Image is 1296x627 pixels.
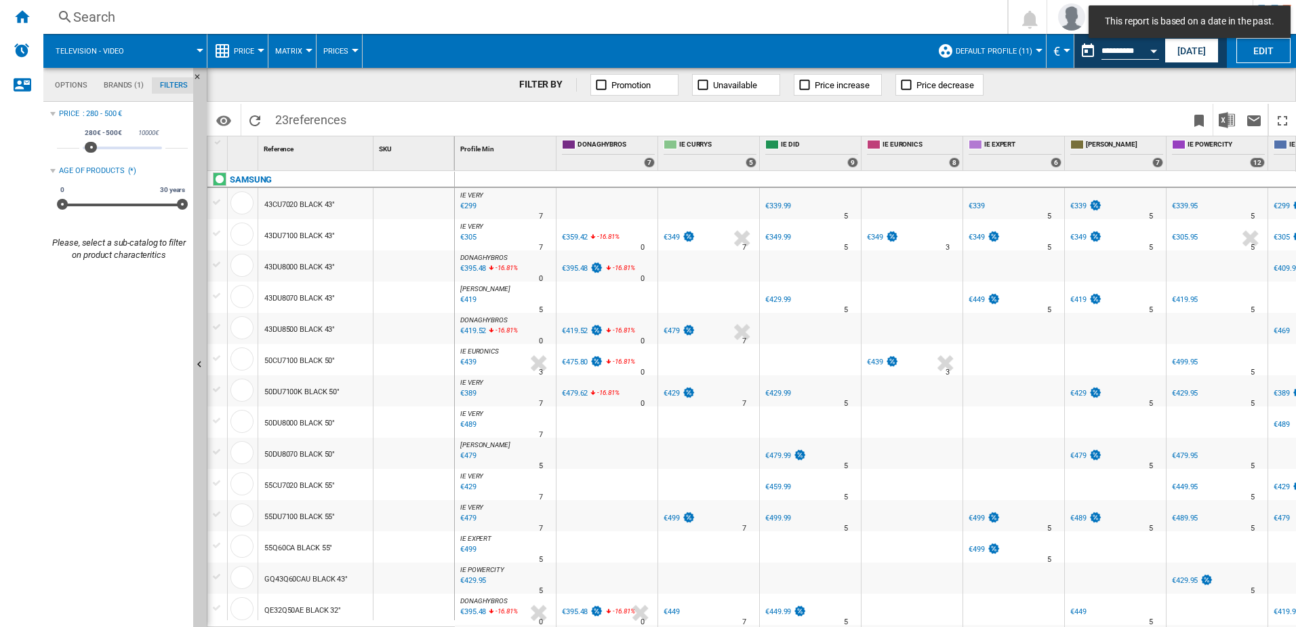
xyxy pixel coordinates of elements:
div: €349.99 [763,231,791,244]
img: promotionV3.png [987,543,1000,554]
div: Delivery Time : 0 day [641,241,645,254]
div: €489.95 [1170,512,1198,525]
img: promotionV3.png [885,356,899,367]
span: 30 years [158,185,187,195]
img: promotionV3.png [987,293,1000,305]
div: €349 [867,233,883,242]
div: Sort None [230,136,258,157]
button: Unavailable [692,74,780,96]
div: €479.62 [562,389,588,398]
i: % [494,324,502,341]
div: €389 [1274,389,1290,398]
div: IE POWERCITY 12 offers sold by IE POWERCITY [1169,136,1268,170]
div: €479 [1070,451,1087,460]
img: promotionV3.png [1089,231,1102,242]
span: -16.81 [613,358,630,365]
div: €429.99 [763,387,791,400]
div: Television - video [50,34,200,68]
div: €499 [969,545,985,554]
div: €429.95 [1172,389,1198,398]
div: Prices [323,34,355,68]
img: promotionV3.png [987,512,1000,523]
div: Delivery Time : 0 day [641,272,645,286]
button: Price increase [794,74,882,96]
div: €479 [1274,514,1290,522]
img: promotionV3.png [682,324,695,336]
span: IE VERY [460,191,483,199]
div: Last updated : Thursday, 28 November 2024 23:00 [458,387,477,400]
span: IE VERY [460,379,483,386]
div: Delivery Time : 5 days [844,241,848,254]
div: Delivery Time : 5 days [1251,397,1255,411]
div: Delivery Time : 5 days [1149,303,1153,317]
span: -16.81 [613,326,630,334]
div: €349 [967,231,1000,244]
span: IE EXPERT [984,140,1061,151]
div: This report is based on a date in the past. [1074,34,1162,68]
div: IE EXPERT 6 offers sold by IE EXPERT [966,136,1064,170]
div: €479 [664,326,680,335]
img: promotionV3.png [682,512,695,523]
div: €419.52 [560,324,603,338]
div: €469 [1274,326,1290,335]
div: €349 [1068,231,1102,244]
div: €479.95 [1172,451,1198,460]
md-tab-item: Brands (1) [96,77,152,94]
div: €449 [1070,607,1087,616]
div: € [1053,34,1067,68]
div: €359.42 [562,233,588,242]
button: Matrix [275,34,309,68]
button: Default profile (11) [956,34,1039,68]
div: €479 [662,324,695,338]
span: DONAGHYBROS [460,254,508,261]
md-menu: Currency [1047,34,1074,68]
div: €499 [664,514,680,522]
div: 7 offers sold by IE HARVEY NORMAN [1152,157,1163,168]
span: SKU [379,145,392,153]
img: alerts-logo.svg [14,42,30,58]
div: €449.99 [765,607,791,616]
button: Send this report by email [1240,104,1268,136]
div: €349 [1070,233,1087,242]
div: Delivery Time : 7 days [539,210,543,223]
div: €339 [967,199,985,213]
div: Search [73,7,972,26]
span: -16.81 [597,389,614,396]
div: €459.99 [765,482,791,491]
md-tab-item: Filters [152,77,196,94]
div: €395.48 [560,605,603,619]
button: Television - video [56,34,138,68]
button: [DATE] [1165,38,1219,63]
img: promotionV3.png [590,605,603,617]
img: promotionV3.png [1089,512,1102,523]
div: €429 [1274,482,1290,491]
div: 43DU7100 BLACK 43" [264,221,335,252]
div: Delivery Time : 5 days [844,303,848,317]
div: €429 [1070,389,1087,398]
div: €429 [1068,387,1102,400]
button: Download in Excel [1213,104,1240,136]
div: €349 [865,231,899,244]
div: €429.99 [763,293,791,307]
div: FILTER BY [519,78,577,92]
i: % [596,231,604,247]
span: IE POWERCITY [1188,140,1265,151]
span: Price increase [815,80,870,90]
span: Unavailable [713,80,757,90]
i: % [611,356,620,372]
div: €339 [1068,199,1102,213]
div: Delivery Time : 5 days [844,397,848,411]
div: €489.95 [1172,514,1198,522]
button: Open calendar [1141,37,1166,61]
div: Delivery Time : 7 days [742,397,746,411]
div: Profile Min Sort None [458,136,556,157]
i: % [611,324,620,341]
div: 55CU7020 BLACK 55" [264,470,335,501]
img: promotionV3.png [682,231,695,242]
img: excel-24x24.png [1219,112,1235,128]
div: €429 [664,389,680,398]
div: Delivery Time : 5 days [1149,210,1153,223]
div: €419 [1068,293,1102,307]
img: promotionV3.png [1089,293,1102,305]
div: 43DU8000 BLACK 43" [264,252,335,283]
